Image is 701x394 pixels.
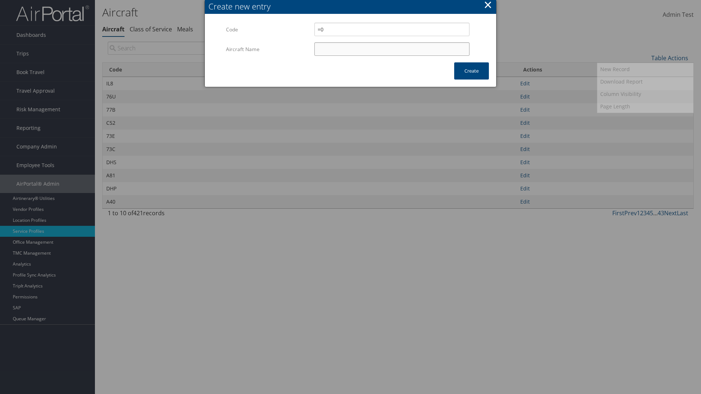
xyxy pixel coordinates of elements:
[208,1,496,12] div: Create new entry
[597,100,693,113] a: Page Length
[597,63,693,76] a: New Record
[226,23,309,36] label: Code
[597,88,693,100] a: Column Visibility
[597,76,693,88] a: Download Report
[226,42,309,56] label: Aircraft Name
[454,62,489,80] button: Create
